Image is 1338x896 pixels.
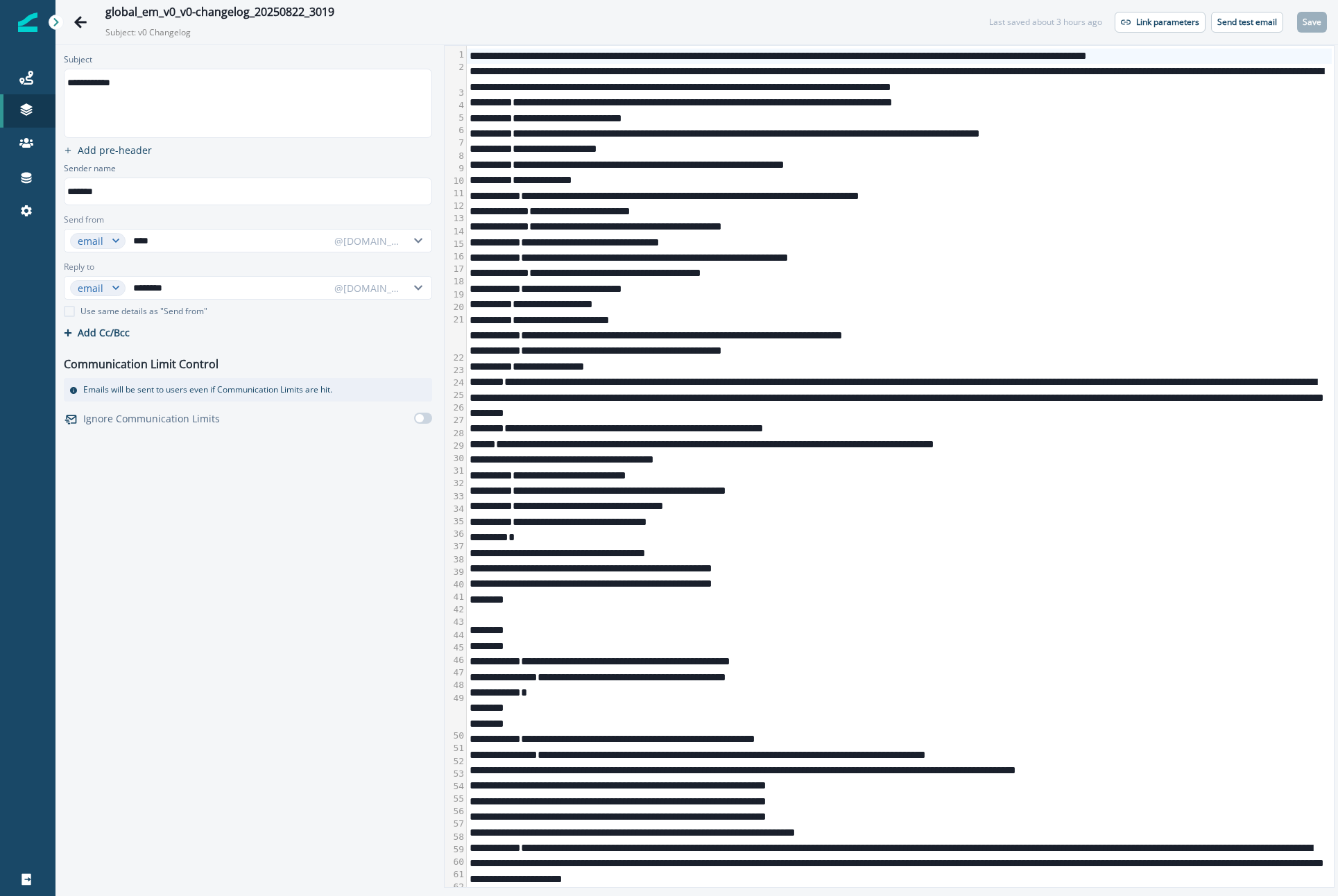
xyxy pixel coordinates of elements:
[445,389,466,402] div: 25
[1303,17,1321,27] p: Save
[445,692,466,730] div: 49
[445,49,466,61] div: 1
[445,212,466,225] div: 13
[445,137,466,149] div: 7
[445,250,466,263] div: 16
[64,53,92,69] p: Subject
[83,384,332,396] p: Emails will be sent to users even if Communication Limits are hit.
[78,144,152,157] p: Add pre-header
[105,6,334,21] div: global_em_v0_v0-changelog_20250822_3019
[64,356,218,372] p: Communication Limit Control
[445,150,466,162] div: 8
[58,144,157,157] button: add preheader
[445,175,466,187] div: 10
[445,666,466,679] div: 47
[445,440,466,452] div: 29
[445,364,466,377] div: 23
[64,261,94,273] label: Reply to
[18,12,37,32] img: Inflection
[1115,12,1206,33] button: Link parameters
[445,402,466,414] div: 26
[445,603,466,616] div: 42
[445,616,466,628] div: 43
[445,856,466,868] div: 60
[445,61,466,86] div: 2
[64,214,104,226] label: Send from
[445,730,466,742] div: 50
[445,477,466,490] div: 32
[445,768,466,780] div: 53
[105,21,244,39] p: Subject: v0 Changelog
[445,566,466,578] div: 39
[445,288,466,301] div: 19
[445,629,466,641] div: 44
[445,225,466,238] div: 14
[445,679,466,691] div: 48
[80,305,207,318] p: Use same details as "Send from"
[445,654,466,666] div: 46
[445,805,466,818] div: 56
[445,427,466,440] div: 28
[83,411,220,426] p: Ignore Communication Limits
[445,275,466,288] div: 18
[445,553,466,566] div: 38
[445,843,466,856] div: 59
[445,377,466,389] div: 24
[67,8,94,36] button: Go back
[445,578,466,591] div: 40
[1211,12,1283,33] button: Send test email
[334,281,401,295] div: @[DOMAIN_NAME]
[445,200,466,212] div: 12
[445,87,466,99] div: 3
[445,414,466,427] div: 27
[445,528,466,540] div: 36
[445,793,466,805] div: 55
[445,490,466,503] div: 33
[445,187,466,200] div: 11
[445,742,466,755] div: 51
[445,540,466,553] div: 37
[445,515,466,528] div: 35
[64,326,130,339] button: Add Cc/Bcc
[445,818,466,830] div: 57
[334,234,401,248] div: @[DOMAIN_NAME]
[445,755,466,768] div: 52
[445,641,466,654] div: 45
[445,452,466,465] div: 30
[78,281,105,295] div: email
[989,16,1102,28] div: Last saved about 3 hours ago
[78,234,105,248] div: email
[445,591,466,603] div: 41
[445,831,466,843] div: 58
[445,352,466,364] div: 22
[445,780,466,793] div: 54
[445,313,466,352] div: 21
[1136,17,1199,27] p: Link parameters
[1297,12,1327,33] button: Save
[64,162,116,178] p: Sender name
[445,99,466,112] div: 4
[445,112,466,124] div: 5
[445,238,466,250] div: 15
[445,503,466,515] div: 34
[445,162,466,175] div: 9
[445,124,466,137] div: 6
[445,301,466,313] div: 20
[445,881,466,893] div: 62
[445,868,466,881] div: 61
[445,465,466,477] div: 31
[445,263,466,275] div: 17
[1217,17,1277,27] p: Send test email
